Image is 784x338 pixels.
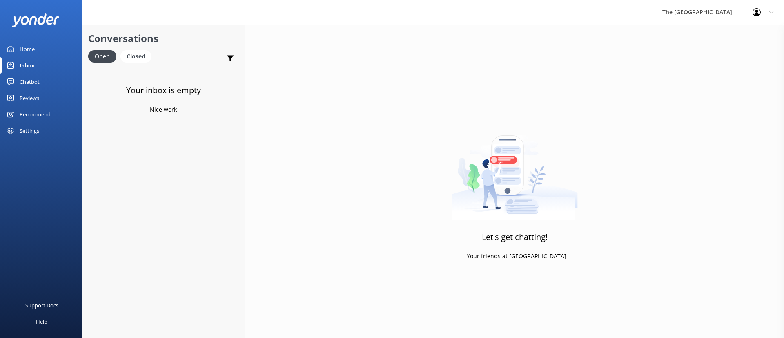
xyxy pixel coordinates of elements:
div: Recommend [20,106,51,123]
h2: Conversations [88,31,238,46]
h3: Your inbox is empty [126,84,201,97]
div: Support Docs [25,297,58,313]
div: Help [36,313,47,330]
div: Settings [20,123,39,139]
div: Inbox [20,57,35,74]
div: Open [88,50,116,63]
a: Open [88,51,120,60]
h3: Let's get chatting! [482,231,548,244]
a: Closed [120,51,156,60]
div: Reviews [20,90,39,106]
p: Nice work [150,105,177,114]
div: Closed [120,50,151,63]
div: Chatbot [20,74,40,90]
div: Home [20,41,35,57]
p: - Your friends at [GEOGRAPHIC_DATA] [463,252,566,261]
img: artwork of a man stealing a conversation from at giant smartphone [452,118,578,220]
img: yonder-white-logo.png [12,13,59,27]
